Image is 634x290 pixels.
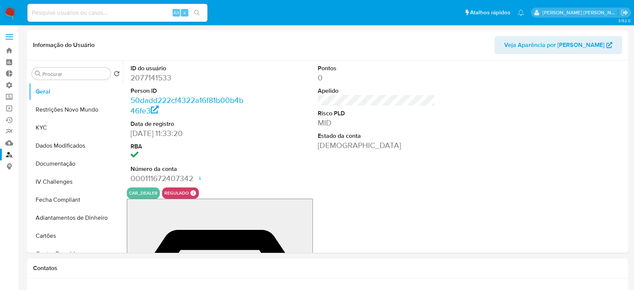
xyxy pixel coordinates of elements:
[131,87,248,95] dt: Person ID
[318,118,435,128] dd: MID
[35,71,41,77] button: Procurar
[29,83,123,101] button: Geral
[542,9,618,16] p: sabrina.lima@mercadopago.com.br
[494,36,622,54] button: Veja Aparência por [PERSON_NAME]
[318,87,435,95] dt: Apelido
[620,9,628,17] a: Sair
[131,165,248,173] dt: Número da conta
[29,137,123,155] button: Dados Modificados
[470,9,510,17] span: Atalhos rápidos
[29,101,123,119] button: Restrições Novo Mundo
[29,209,123,227] button: Adiantamentos de Dinheiro
[189,8,204,18] button: search-icon
[33,41,95,49] h1: Informação do Usuário
[504,36,604,54] span: Veja Aparência por [PERSON_NAME]
[131,173,248,184] dd: 000111672407342
[318,109,435,118] dt: Risco PLD
[131,128,248,139] dd: [DATE] 11:33:20
[183,9,186,16] span: s
[518,9,524,16] a: Notificações
[131,72,248,83] dd: 2077141533
[33,264,622,272] h1: Contatos
[29,155,123,173] button: Documentação
[129,192,158,195] button: car_dealer
[318,72,435,83] dd: 0
[131,142,248,151] dt: RBA
[42,71,108,77] input: Procurar
[29,173,123,191] button: IV Challenges
[27,8,207,18] input: Pesquise usuários ou casos...
[131,120,248,128] dt: Data de registro
[29,191,123,209] button: Fecha Compliant
[131,64,248,72] dt: ID do usuário
[173,9,179,16] span: Alt
[29,227,123,245] button: Cartões
[318,132,435,140] dt: Estado da conta
[29,119,123,137] button: KYC
[318,140,435,151] dd: [DEMOGRAPHIC_DATA]
[131,95,243,116] a: 50dadd222cf4322a16f81b00b4b46fe3
[318,64,435,72] dt: Pontos
[29,245,123,263] button: Contas Bancárias
[114,71,120,79] button: Retornar ao pedido padrão
[164,192,189,195] button: regulado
